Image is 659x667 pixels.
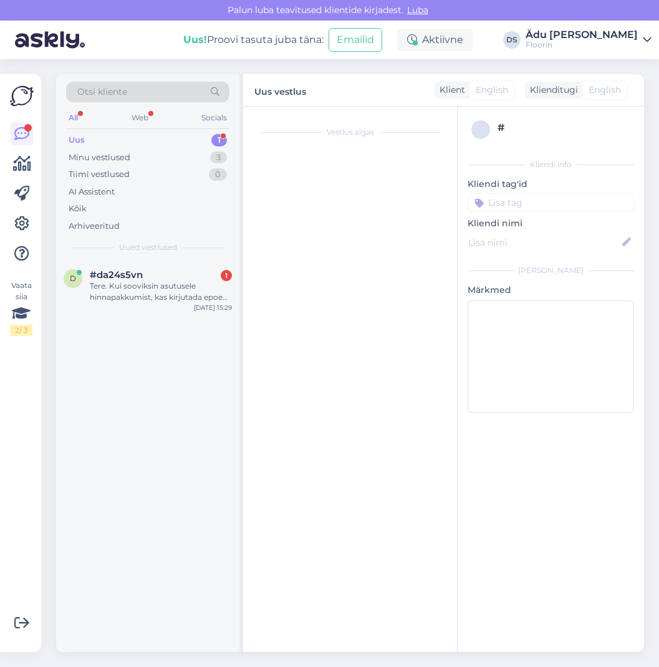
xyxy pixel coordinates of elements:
[69,186,115,198] div: AI Assistent
[221,270,232,281] div: 1
[503,31,521,49] div: DS
[119,242,177,253] span: Uued vestlused
[10,84,34,108] img: Askly Logo
[210,151,227,164] div: 3
[194,303,232,312] div: [DATE] 15:29
[468,236,620,249] input: Lisa nimi
[403,4,432,16] span: Luba
[69,134,85,146] div: Uus
[526,40,638,50] div: Floorin
[77,85,127,98] span: Otsi kliente
[254,82,306,98] label: Uus vestlus
[69,168,130,181] div: Tiimi vestlused
[397,29,473,51] div: Aktiivne
[183,34,207,46] b: Uus!
[90,281,232,303] div: Tere. Kui sooviksin asutusele hinnapakkumist, kas kirjutada epoe või [EMAIL_ADDRESS][DOMAIN_NAME]...
[70,274,76,283] span: d
[199,110,229,126] div: Socials
[526,30,638,40] div: Ädu [PERSON_NAME]
[468,217,634,230] p: Kliendi nimi
[183,32,324,47] div: Proovi tasuta juba täna:
[468,265,634,276] div: [PERSON_NAME]
[211,134,227,146] div: 1
[525,84,578,97] div: Klienditugi
[69,203,87,215] div: Kõik
[476,84,508,97] span: English
[69,151,130,164] div: Minu vestlused
[129,110,151,126] div: Web
[589,84,621,97] span: English
[66,110,80,126] div: All
[90,269,143,281] span: #da24s5vn
[468,159,634,170] div: Kliendi info
[468,284,634,297] p: Märkmed
[468,193,634,212] input: Lisa tag
[435,84,465,97] div: Klient
[10,325,32,336] div: 2 / 3
[10,280,32,336] div: Vaata siia
[69,220,120,233] div: Arhiveeritud
[209,168,227,181] div: 0
[256,127,445,138] div: Vestlus algas
[526,30,652,50] a: Ädu [PERSON_NAME]Floorin
[498,120,630,135] div: #
[468,178,634,191] p: Kliendi tag'id
[329,28,382,52] button: Emailid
